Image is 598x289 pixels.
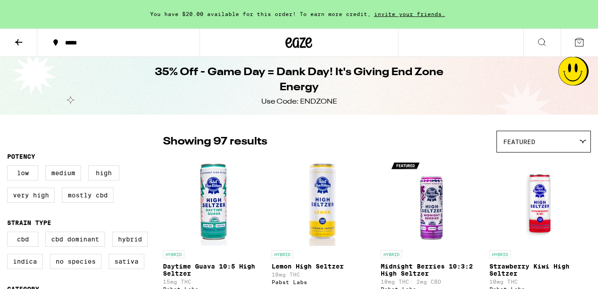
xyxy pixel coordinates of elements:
p: 10mg THC [272,272,373,277]
img: Pabst Labs - Midnight Berries 10:3:2 High Seltzer [387,157,476,246]
p: 15mg THC [163,279,264,285]
div: Use Code: ENDZONE [261,97,337,107]
label: High [88,165,119,181]
p: Lemon High Seltzer [272,263,373,270]
legend: Potency [7,153,35,160]
p: HYBRID [381,250,402,258]
label: Mostly CBD [62,188,114,203]
label: No Species [50,254,102,269]
h1: 35% Off - Game Day = Dank Day! It's Giving End Zone Energy [137,65,461,95]
p: HYBRID [163,250,184,258]
span: You have $20.00 available for this order! To earn more credit, [150,11,371,17]
legend: Strain Type [7,219,51,226]
p: Midnight Berries 10:3:2 High Seltzer [381,263,482,277]
label: Hybrid [112,232,148,247]
p: HYBRID [272,250,293,258]
span: invite your friends. [371,11,448,17]
img: Pabst Labs - Lemon High Seltzer [278,157,367,246]
label: Medium [45,165,81,181]
img: Pabst Labs - Daytime Guava 10:5 High Seltzer [169,157,258,246]
label: Low [7,165,38,181]
label: Very High [7,188,55,203]
img: Pabst Labs - Strawberry Kiwi High Seltzer [496,157,585,246]
p: Daytime Guava 10:5 High Seltzer [163,263,264,277]
label: Indica [7,254,43,269]
p: 10mg THC [489,279,591,285]
p: HYBRID [489,250,511,258]
span: Featured [503,138,535,145]
p: Strawberry Kiwi High Seltzer [489,263,591,277]
label: Sativa [109,254,144,269]
label: CBD Dominant [45,232,105,247]
div: Pabst Labs [272,279,373,285]
p: Showing 97 results [163,134,267,149]
label: CBD [7,232,38,247]
p: 10mg THC: 2mg CBD [381,279,482,285]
